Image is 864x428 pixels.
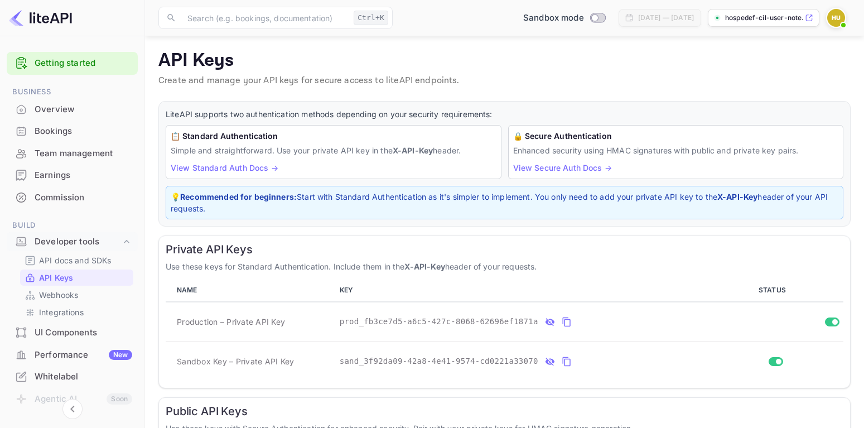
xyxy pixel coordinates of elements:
h6: Private API Keys [166,243,843,256]
div: API Keys [20,270,133,286]
span: Build [7,219,138,232]
th: KEY [335,279,708,302]
div: Developer tools [7,232,138,252]
div: Webhooks [20,287,133,303]
div: New [109,350,132,360]
p: API Keys [39,272,73,283]
div: Switch to Production mode [519,12,610,25]
td: Sandbox Key – Private API Key [166,342,335,381]
p: Enhanced security using HMAC signatures with public and private key pairs. [513,145,839,156]
span: sand_3f92da09-42a8-4e41-9574-cd0221a33070 [340,355,538,367]
span: Production – Private API Key [177,316,285,328]
div: Earnings [35,169,132,182]
a: Integrations [25,306,129,318]
div: Integrations [20,304,133,320]
img: LiteAPI logo [9,9,72,27]
span: Sandbox mode [523,12,584,25]
a: View Secure Auth Docs → [513,163,612,172]
a: Bookings [7,121,138,141]
h6: 📋 Standard Authentication [171,130,496,142]
a: View Standard Auth Docs → [171,163,278,172]
a: Earnings [7,165,138,185]
th: STATUS [708,279,843,302]
a: Commission [7,187,138,208]
input: Search (e.g. bookings, documentation) [181,7,349,29]
table: private api keys table [166,279,843,381]
div: Bookings [7,121,138,142]
a: API docs and SDKs [25,254,129,266]
a: Overview [7,99,138,119]
p: Create and manage your API keys for secure access to liteAPI endpoints. [158,74,851,88]
div: UI Components [35,326,132,339]
p: LiteAPI supports two authentication methods depending on your security requirements: [166,108,843,121]
p: Webhooks [39,289,78,301]
div: Team management [35,147,132,160]
img: HospedeFácil User [827,9,845,27]
div: Commission [7,187,138,209]
h6: Public API Keys [166,405,843,418]
div: Developer tools [35,235,121,248]
strong: Recommended for beginners: [180,192,297,201]
h6: 🔒 Secure Authentication [513,130,839,142]
a: UI Components [7,322,138,343]
div: API docs and SDKs [20,252,133,268]
strong: X-API-Key [717,192,757,201]
div: Team management [7,143,138,165]
button: Collapse navigation [62,399,83,419]
span: prod_fb3ce7d5-a6c5-427c-8068-62696ef1871a [340,316,538,328]
p: 💡 Start with Standard Authentication as it's simpler to implement. You only need to add your priv... [171,191,838,214]
div: Bookings [35,125,132,138]
strong: X-API-Key [404,262,445,271]
div: PerformanceNew [7,344,138,366]
p: Simple and straightforward. Use your private API key in the header. [171,145,496,156]
div: Getting started [7,52,138,75]
div: Overview [7,99,138,121]
div: Earnings [7,165,138,186]
div: UI Components [7,322,138,344]
a: Webhooks [25,289,129,301]
div: Commission [35,191,132,204]
strong: X-API-Key [393,146,433,155]
div: Performance [35,349,132,362]
p: API docs and SDKs [39,254,112,266]
div: Whitelabel [35,371,132,383]
div: Overview [35,103,132,116]
a: PerformanceNew [7,344,138,365]
a: Whitelabel [7,366,138,387]
span: Business [7,86,138,98]
p: hospedef-cil-user-note... [725,13,803,23]
p: Integrations [39,306,84,318]
a: Team management [7,143,138,163]
th: NAME [166,279,335,302]
a: Getting started [35,57,132,70]
p: API Keys [158,50,851,72]
div: Whitelabel [7,366,138,388]
div: Ctrl+K [354,11,388,25]
div: [DATE] — [DATE] [638,13,694,23]
p: Use these keys for Standard Authentication. Include them in the header of your requests. [166,261,843,272]
a: API Keys [25,272,129,283]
